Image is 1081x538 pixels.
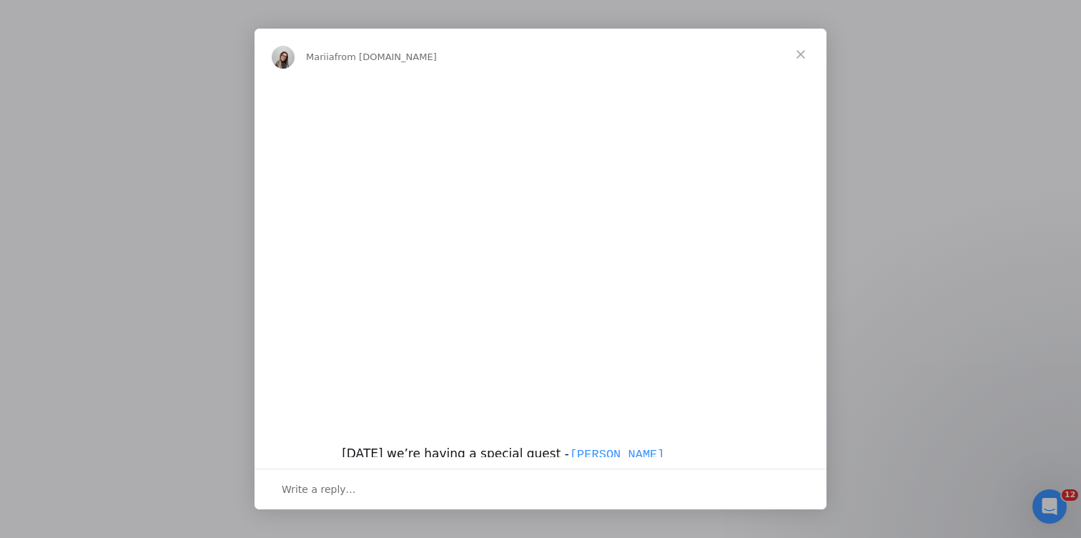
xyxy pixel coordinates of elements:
[255,469,826,509] div: Open conversation and reply
[335,52,437,62] span: from [DOMAIN_NAME]
[282,480,356,499] span: Write a reply…
[272,46,295,69] img: Profile image for Mariia
[306,52,335,62] span: Mariia
[569,447,666,462] code: [PERSON_NAME]
[775,29,826,80] span: Close
[569,446,666,461] a: [PERSON_NAME]
[342,429,739,464] div: [DATE] we’re having a special guest -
